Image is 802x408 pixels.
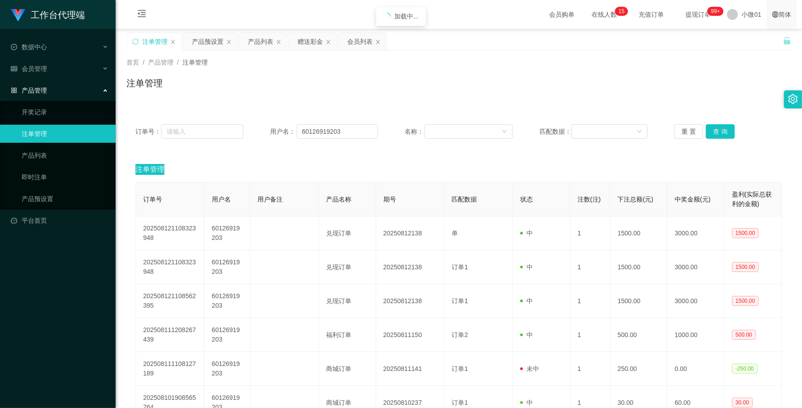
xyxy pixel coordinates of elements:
span: / [177,59,179,66]
img: logo.9652507e.png [11,9,25,22]
span: / [143,59,145,66]
font: 未中 [527,365,539,372]
span: 订单1 [452,263,468,271]
span: 单 [452,230,458,237]
td: 202508121108323948 [136,250,205,284]
span: 订单1 [452,399,468,406]
span: 期号 [383,196,396,203]
td: 60126919203 [205,284,250,318]
td: 3000.00 [667,216,725,250]
td: 250.00 [611,352,668,386]
p: 1 [619,7,622,16]
td: 20250811141 [376,352,445,386]
span: 订单号 [143,196,162,203]
i: 图标： 向下 [502,129,507,135]
font: 会员管理 [22,65,47,72]
a: 工作台代理端 [11,11,85,18]
td: 1500.00 [611,284,668,318]
p: 5 [621,7,625,16]
div: 产品预设置 [192,33,224,50]
i: 图标： 向下 [637,129,642,135]
td: 60126919203 [205,216,250,250]
div: 赠送彩金 [298,33,323,50]
td: 3000.00 [667,250,725,284]
span: 1500.00 [732,262,759,272]
span: 下注总额(元) [618,196,653,203]
span: 1500.00 [732,296,759,306]
td: 兑现订单 [319,284,376,318]
i: 图标： global [772,11,779,18]
span: 匹配数据： [540,127,571,136]
td: 202508111108127189 [136,352,205,386]
i: 图标： check-circle-o [11,44,17,50]
span: 中奖金额(元) [675,196,710,203]
font: 中 [527,263,533,271]
td: 60126919203 [205,318,250,352]
td: 兑现订单 [319,250,376,284]
td: 0.00 [667,352,725,386]
td: 1000.00 [667,318,725,352]
span: 盈利(实际总获利的金额) [732,191,772,207]
td: 福利订单 [319,318,376,352]
h1: 注单管理 [126,76,163,90]
i: 图标： 关闭 [276,39,281,45]
span: 注单管理 [135,164,164,175]
td: 1 [570,352,611,386]
sup: 997 [707,7,723,16]
i: 图标： 关闭 [375,39,381,45]
font: 充值订单 [639,11,664,18]
font: 中 [527,331,533,338]
span: 产品名称 [326,196,351,203]
a: 即时注单 [22,168,108,186]
div: 会员列表 [347,33,373,50]
i: icon: loading [383,13,391,20]
span: 1500.00 [732,228,759,238]
td: 20250812138 [376,250,445,284]
font: 提现订单 [685,11,711,18]
div: 产品列表 [248,33,273,50]
span: 状态 [520,196,533,203]
span: 订单号： [135,127,161,136]
span: 订单1 [452,365,468,372]
td: 商城订单 [319,352,376,386]
span: 用户名： [270,127,296,136]
td: 1500.00 [611,250,668,284]
span: 500.00 [732,330,756,340]
span: 用户备注 [257,196,283,203]
span: 注数(注) [578,196,601,203]
h1: 工作台代理端 [31,0,85,29]
span: 产品管理 [148,59,173,66]
td: 20250812138 [376,284,445,318]
a: 产品预设置 [22,190,108,208]
input: 请输入 [161,124,243,139]
td: 1 [570,250,611,284]
div: 注单管理 [142,33,168,50]
sup: 15 [615,7,628,16]
span: 名称： [405,127,424,136]
i: 图标： 关闭 [326,39,331,45]
font: 简体 [779,11,791,18]
td: 202508121108323948 [136,216,205,250]
td: 1 [570,284,611,318]
td: 1 [570,318,611,352]
td: 60126919203 [205,352,250,386]
i: 图标： 关闭 [226,39,232,45]
span: 注单管理 [182,59,208,66]
span: 30.00 [732,398,753,408]
button: 重 置 [674,124,703,139]
span: 用户名 [212,196,231,203]
td: 20250811150 [376,318,445,352]
i: 图标： table [11,66,17,72]
input: 请输入 [297,124,378,139]
font: 中 [527,230,533,237]
a: 产品列表 [22,146,108,164]
td: 1500.00 [611,216,668,250]
span: 订单1 [452,297,468,305]
i: 图标： AppStore-O [11,87,17,94]
td: 60126919203 [205,250,250,284]
td: 3000.00 [667,284,725,318]
font: 中 [527,297,533,305]
i: 图标： 设置 [788,94,798,104]
font: 在线人数 [592,11,617,18]
span: -250.00 [732,364,758,374]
